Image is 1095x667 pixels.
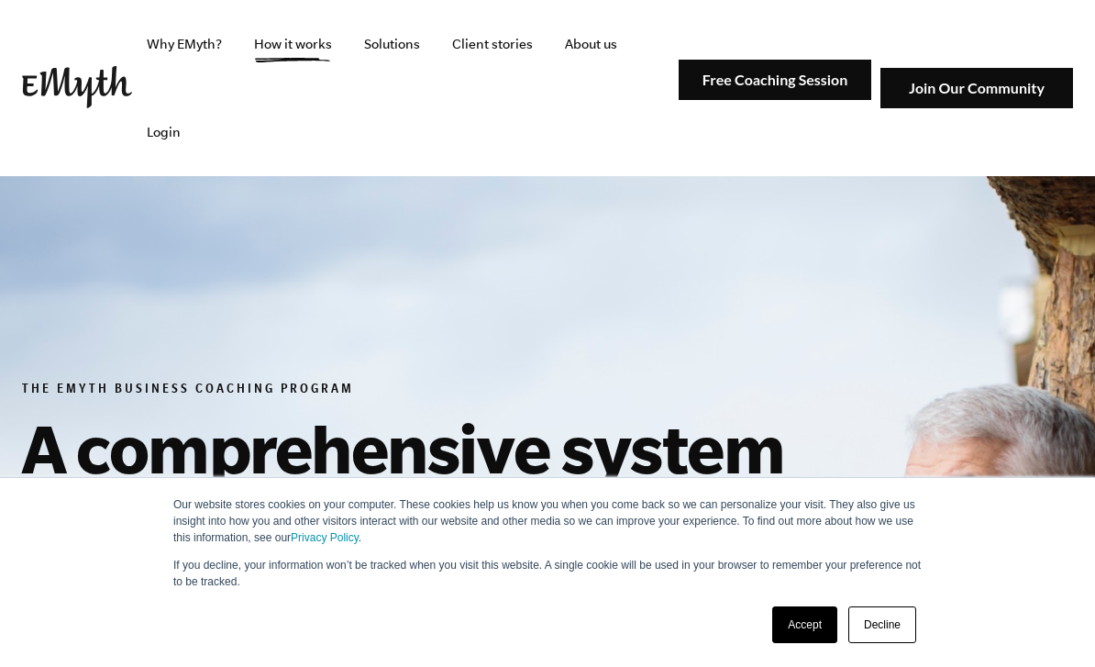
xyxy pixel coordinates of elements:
[132,88,195,176] a: Login
[173,496,922,546] p: Our website stores cookies on your computer. These cookies help us know you when you come back so...
[173,557,922,590] p: If you decline, your information won’t be tracked when you visit this website. A single cookie wi...
[22,66,132,108] img: EMyth
[291,531,359,544] a: Privacy Policy
[679,60,871,101] img: Free Coaching Session
[880,68,1073,109] img: Join Our Community
[772,606,837,643] a: Accept
[22,407,858,650] h1: A comprehensive system to transform your business—one step at a time.
[22,382,858,400] h6: The EMyth Business Coaching Program
[848,606,916,643] a: Decline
